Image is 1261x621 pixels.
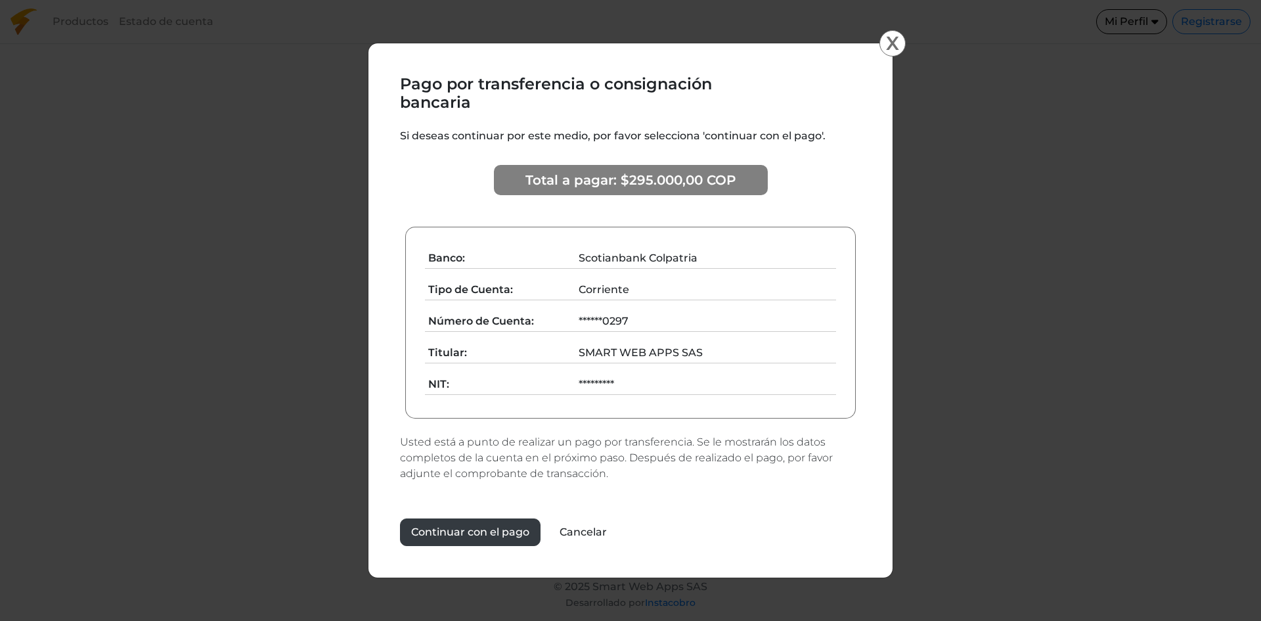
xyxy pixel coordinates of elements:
[428,282,564,298] dt: Tipo de Cuenta:
[428,313,564,329] dt: Número de Cuenta:
[428,250,564,266] dt: Banco:
[400,518,541,546] button: Continuar con el pago
[554,518,613,546] button: Close
[563,345,833,361] dd: SMART WEB APPS SAS
[876,27,909,60] button: X
[563,282,833,298] dd: Corriente
[563,250,833,266] dd: Scotianbank Colpatria
[400,436,833,480] span: Usted está a punto de realizar un pago por transferencia. Se le mostrarán los datos completos de ...
[400,75,746,113] h4: Pago por transferencia o consignación bancaria
[428,345,564,361] dt: Titular:
[621,172,736,188] strong: $295.000,00 COP
[428,377,564,392] dt: NIT:
[400,129,826,142] span: Si deseas continuar por este medio, por favor selecciona 'continuar con el pago'.
[1185,545,1248,608] iframe: Messagebird Livechat Widget
[525,172,617,188] span: Total a pagar:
